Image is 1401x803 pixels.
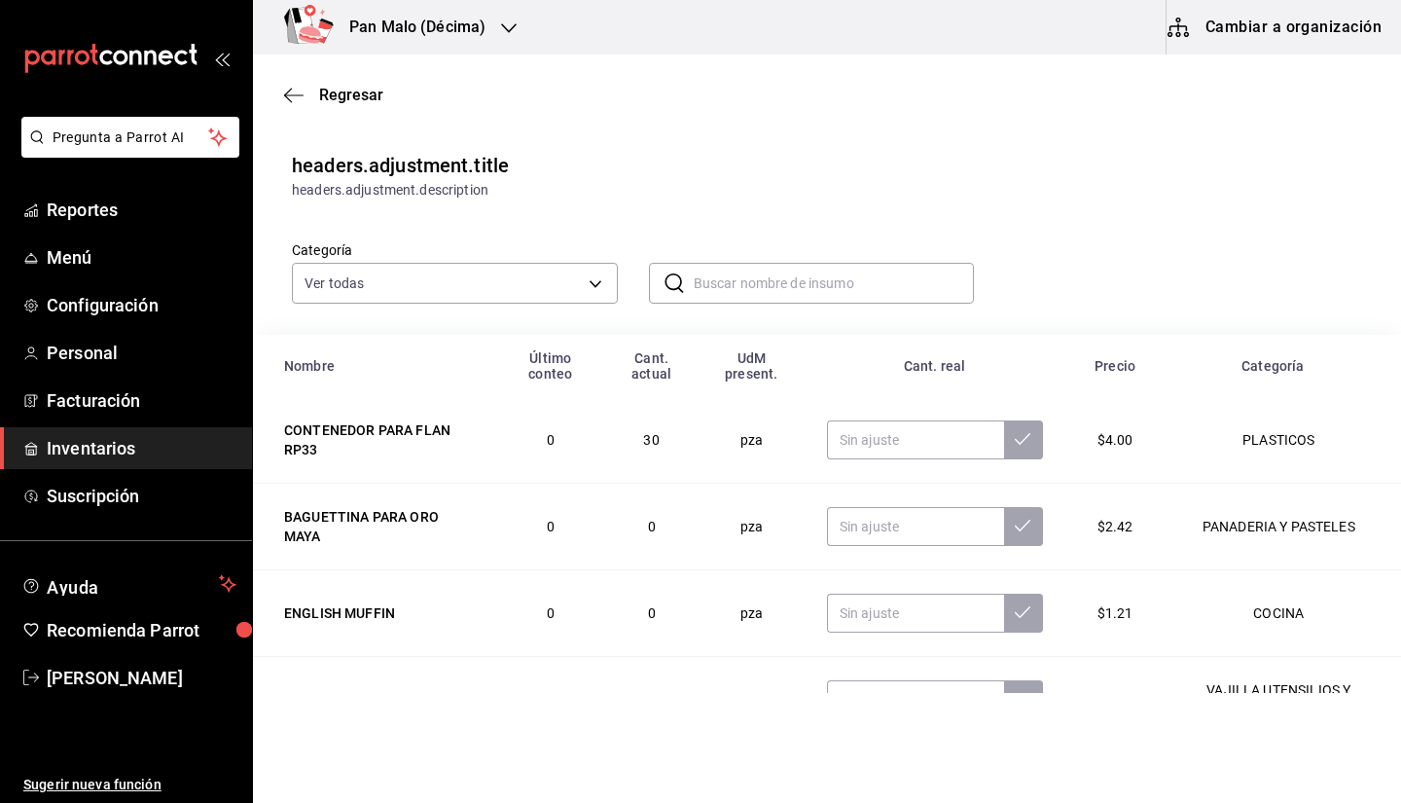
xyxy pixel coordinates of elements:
span: Menú [47,244,236,271]
div: headers.adjustment.title [292,151,509,180]
td: pza [700,397,804,484]
span: $4.00 [1097,432,1133,448]
button: Pregunta a Parrot AI [21,117,239,158]
td: pza [700,484,804,570]
span: Pregunta a Parrot AI [53,128,209,148]
button: open_drawer_menu [214,51,230,66]
span: 0 [648,605,656,621]
td: ENGLISH MUFFIN [253,570,497,657]
span: Regresar [319,86,383,104]
span: Configuración [47,292,236,318]
input: Sin ajuste [827,680,1004,719]
span: 0 [547,605,555,621]
div: Último conteo [509,350,592,382]
input: Sin ajuste [827,420,1004,459]
span: 0 [547,432,555,448]
td: CONTENEDOR PARA FLAN RP33 [253,397,497,484]
td: COCINA [1165,570,1401,657]
span: $1.21 [1097,605,1133,621]
span: Inventarios [47,435,236,461]
span: $60.00 [1094,692,1137,708]
h3: Pan Malo (Décima) [334,16,485,39]
button: Regresar [284,86,383,104]
input: Buscar nombre de insumo [694,264,975,303]
span: Sugerir nueva función [23,775,236,795]
span: 0 [648,519,656,534]
div: Cant. actual [616,350,688,382]
span: Suscripción [47,483,236,509]
span: 30 [643,432,659,448]
td: VAJILLA UTENSILIOS Y EQUIPO [1165,657,1401,744]
td: PANADERIA Y PASTELES [1165,484,1401,570]
span: [PERSON_NAME] [47,665,236,691]
span: Ver todas [305,274,364,293]
span: 0 [547,692,555,708]
span: Ayuda [47,572,211,596]
td: SHOT MEDIDOR 1 ONZA [253,657,497,744]
label: Categoría [292,243,618,257]
input: Sin ajuste [827,594,1004,633]
div: Categoría [1176,358,1370,374]
span: $2.42 [1097,519,1133,534]
div: Nombre [284,358,485,374]
span: Facturación [47,387,236,414]
span: Personal [47,340,236,366]
div: headers.adjustment.description [292,180,1362,201]
input: Sin ajuste [827,507,1004,546]
td: pza [700,657,804,744]
span: 0 [547,519,555,534]
div: Cant. real [815,358,1055,374]
td: pza [700,570,804,657]
span: Reportes [47,197,236,223]
span: Recomienda Parrot [47,617,236,643]
span: 0 [648,692,656,708]
div: UdM present. [711,350,792,382]
div: Precio [1078,358,1153,374]
td: PLASTICOS [1165,397,1401,484]
a: Pregunta a Parrot AI [14,141,239,162]
td: BAGUETTINA PARA ORO MAYA [253,484,497,570]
